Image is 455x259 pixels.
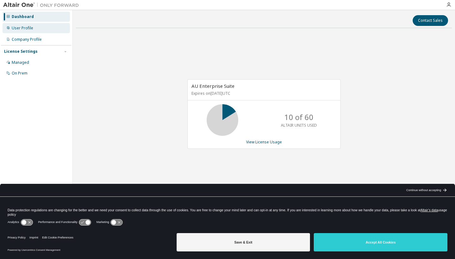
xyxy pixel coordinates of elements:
img: Altair One [3,2,82,8]
button: Contact Sales [413,15,448,26]
a: View License Usage [246,139,282,145]
div: On Prem [12,71,27,76]
p: 10 of 60 [284,112,313,123]
div: Managed [12,60,29,65]
span: AU Enterprise Suite [191,83,234,89]
div: User Profile [12,26,33,31]
p: Expires on [DATE] UTC [191,91,335,96]
p: ALTAIR UNITS USED [281,123,317,128]
div: Company Profile [12,37,42,42]
div: Dashboard [12,14,34,19]
div: License Settings [4,49,38,54]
